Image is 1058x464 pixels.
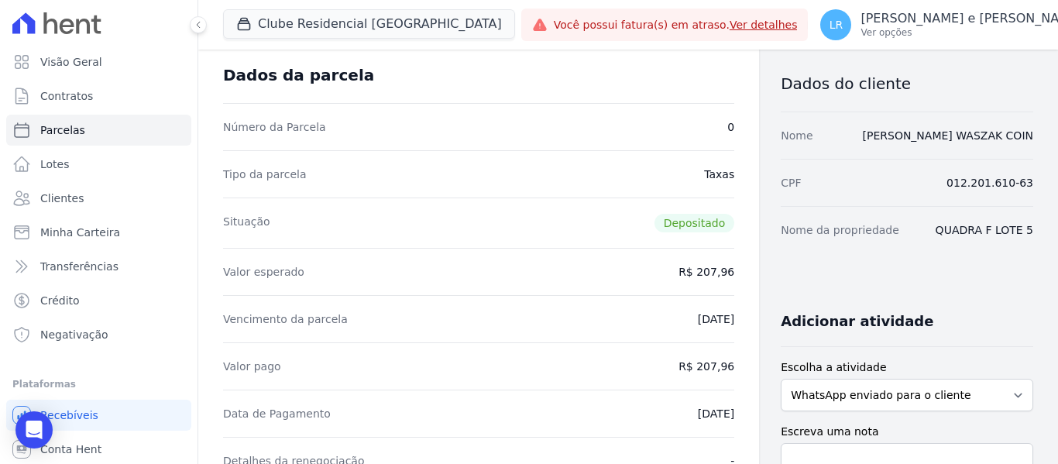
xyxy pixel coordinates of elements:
[6,183,191,214] a: Clientes
[40,156,70,172] span: Lotes
[40,259,119,274] span: Transferências
[40,54,102,70] span: Visão Geral
[40,88,93,104] span: Contratos
[781,175,801,191] dt: CPF
[40,327,108,342] span: Negativação
[6,285,191,316] a: Crédito
[6,400,191,431] a: Recebíveis
[6,251,191,282] a: Transferências
[946,175,1033,191] dd: 012.201.610-63
[781,74,1033,93] h3: Dados do cliente
[730,19,798,31] a: Ver detalhes
[40,442,101,457] span: Conta Hent
[936,222,1033,238] dd: QUADRA F LOTE 5
[223,406,331,421] dt: Data de Pagamento
[830,19,843,30] span: LR
[781,222,899,238] dt: Nome da propriedade
[654,214,735,232] span: Depositado
[223,359,281,374] dt: Valor pago
[6,46,191,77] a: Visão Geral
[223,119,326,135] dt: Número da Parcela
[223,66,374,84] div: Dados da parcela
[6,217,191,248] a: Minha Carteira
[223,214,270,232] dt: Situação
[40,407,98,423] span: Recebíveis
[6,149,191,180] a: Lotes
[40,122,85,138] span: Parcelas
[554,17,798,33] span: Você possui fatura(s) em atraso.
[15,411,53,449] div: Open Intercom Messenger
[781,128,812,143] dt: Nome
[678,264,734,280] dd: R$ 207,96
[863,129,1033,142] a: [PERSON_NAME] WASZAK COIN
[781,312,933,331] h3: Adicionar atividade
[40,191,84,206] span: Clientes
[12,375,185,394] div: Plataformas
[727,119,734,135] dd: 0
[698,311,734,327] dd: [DATE]
[223,167,307,182] dt: Tipo da parcela
[223,311,348,327] dt: Vencimento da parcela
[223,9,515,39] button: Clube Residencial [GEOGRAPHIC_DATA]
[6,319,191,350] a: Negativação
[678,359,734,374] dd: R$ 207,96
[6,115,191,146] a: Parcelas
[40,293,80,308] span: Crédito
[704,167,734,182] dd: Taxas
[698,406,734,421] dd: [DATE]
[6,81,191,112] a: Contratos
[40,225,120,240] span: Minha Carteira
[781,424,1033,440] label: Escreva uma nota
[223,264,304,280] dt: Valor esperado
[781,359,1033,376] label: Escolha a atividade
